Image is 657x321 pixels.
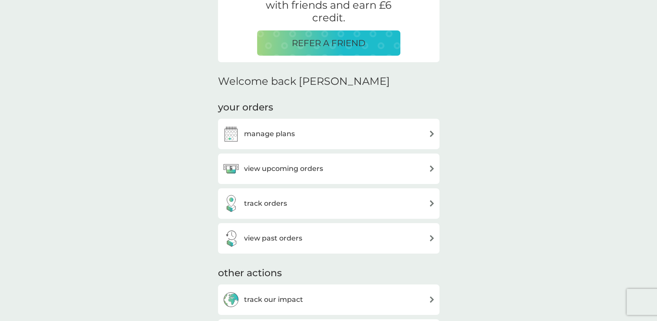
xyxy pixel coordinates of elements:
[244,294,303,305] h3: track our impact
[244,128,295,140] h3: manage plans
[244,233,302,244] h3: view past orders
[429,200,435,207] img: arrow right
[218,267,282,280] h3: other actions
[429,235,435,241] img: arrow right
[244,198,287,209] h3: track orders
[292,36,366,50] p: REFER A FRIEND
[244,163,323,174] h3: view upcoming orders
[218,75,390,88] h2: Welcome back [PERSON_NAME]
[429,130,435,137] img: arrow right
[257,30,400,56] button: REFER A FRIEND
[429,296,435,303] img: arrow right
[218,101,273,114] h3: your orders
[429,165,435,172] img: arrow right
